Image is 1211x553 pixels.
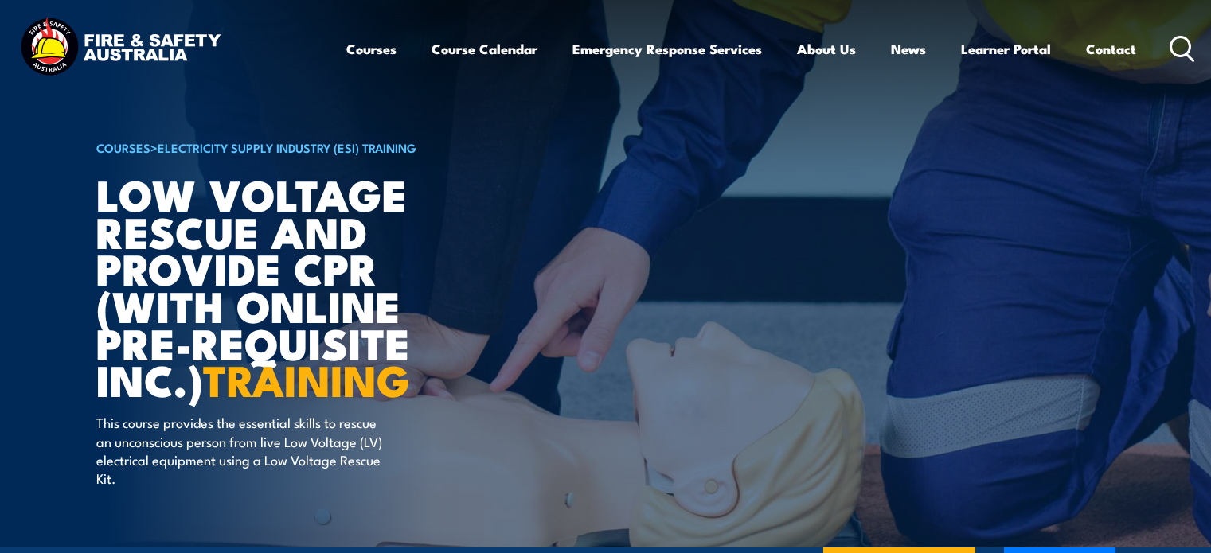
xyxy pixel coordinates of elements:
a: Courses [346,28,397,70]
a: Emergency Response Services [572,28,762,70]
a: About Us [797,28,856,70]
a: Course Calendar [432,28,537,70]
h1: Low Voltage Rescue and Provide CPR (with online Pre-requisite inc.) [96,175,490,398]
a: Learner Portal [961,28,1051,70]
a: News [891,28,926,70]
h6: > [96,138,490,157]
a: Electricity Supply Industry (ESI) Training [158,138,416,156]
p: This course provides the essential skills to rescue an unconscious person from live Low Voltage (... [96,413,387,488]
a: COURSES [96,138,150,156]
strong: TRAINING [203,345,410,411]
a: Contact [1086,28,1136,70]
